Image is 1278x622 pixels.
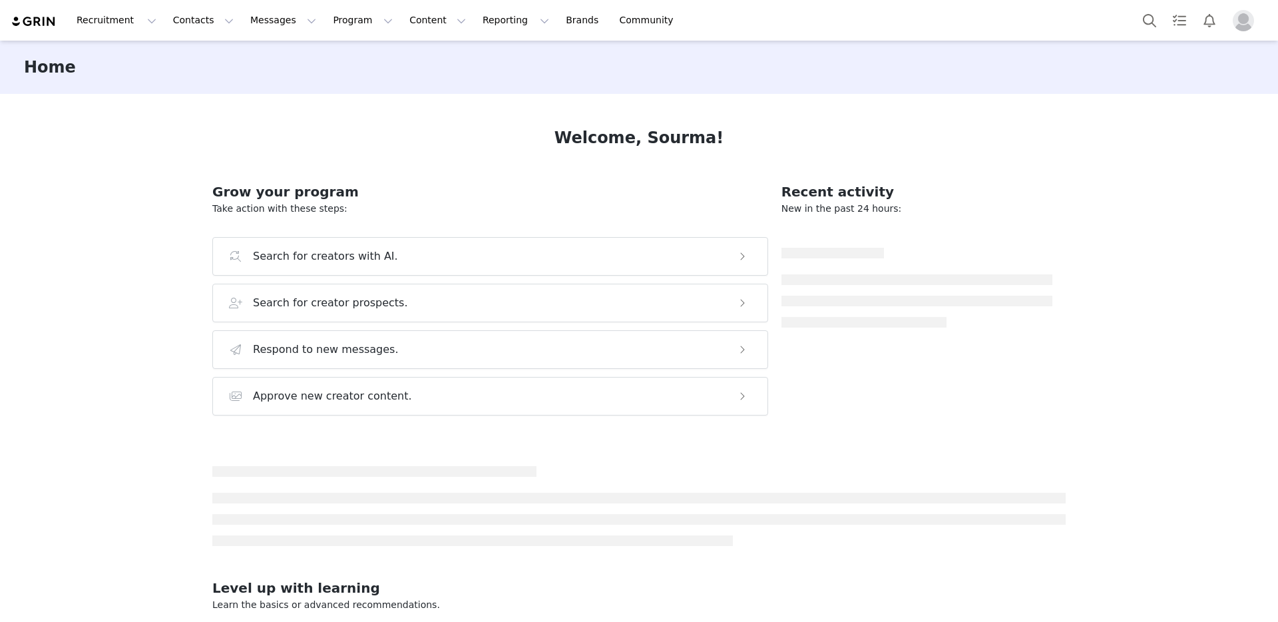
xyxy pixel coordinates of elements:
h2: Level up with learning [212,578,1066,598]
img: grin logo [11,15,57,28]
h2: Recent activity [781,182,1052,202]
button: Program [325,5,401,35]
p: New in the past 24 hours: [781,202,1052,216]
h3: Search for creators with AI. [253,248,398,264]
p: Take action with these steps: [212,202,768,216]
button: Contacts [165,5,242,35]
button: Respond to new messages. [212,330,768,369]
img: placeholder-profile.jpg [1233,10,1254,31]
button: Search for creators with AI. [212,237,768,276]
button: Search for creator prospects. [212,284,768,322]
button: Approve new creator content. [212,377,768,416]
a: Tasks [1165,5,1194,35]
button: Reporting [475,5,557,35]
a: Community [612,5,688,35]
p: Learn the basics or advanced recommendations. [212,598,1066,612]
h3: Respond to new messages. [253,342,399,358]
button: Messages [242,5,324,35]
button: Content [401,5,474,35]
h3: Home [24,55,76,79]
button: Search [1135,5,1164,35]
button: Notifications [1195,5,1224,35]
h2: Grow your program [212,182,768,202]
h1: Welcome, Sourma! [554,126,724,150]
a: Brands [558,5,610,35]
h3: Search for creator prospects. [253,295,408,311]
button: Recruitment [69,5,164,35]
button: Profile [1225,10,1267,31]
h3: Approve new creator content. [253,388,412,404]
